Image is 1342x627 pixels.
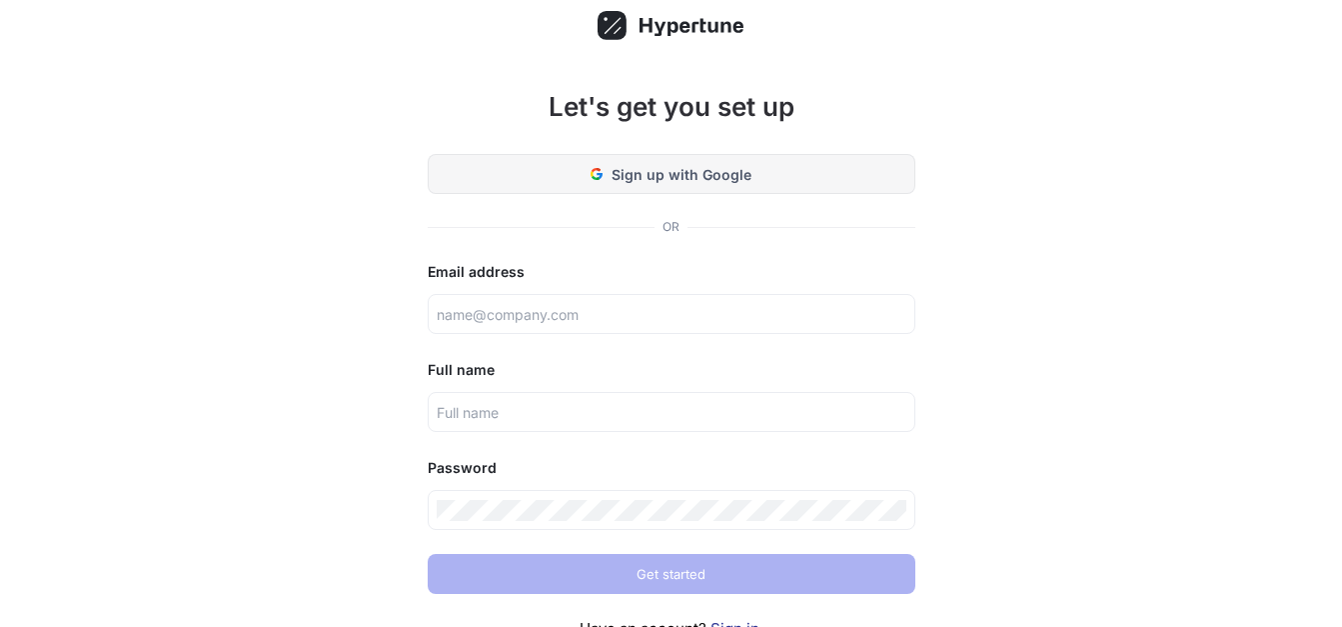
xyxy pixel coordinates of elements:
[437,304,906,325] input: name@company.com
[428,456,915,480] div: Password
[428,260,915,284] div: Email address
[428,554,915,594] button: Get started
[612,164,751,185] span: Sign up with Google
[437,402,906,423] input: Full name
[428,87,915,126] h1: Let's get you set up
[637,568,705,580] span: Get started
[428,358,915,382] div: Full name
[663,218,679,236] div: OR
[428,154,915,194] button: Sign up with Google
